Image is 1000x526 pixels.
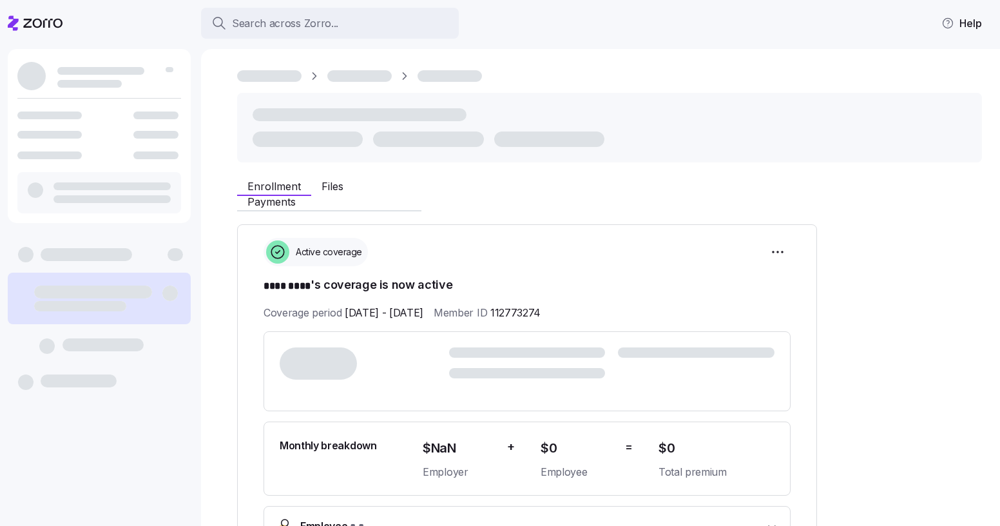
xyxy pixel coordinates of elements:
[941,15,982,31] span: Help
[292,246,362,258] span: Active coverage
[247,181,301,191] span: Enrollment
[541,464,615,480] span: Employee
[659,438,774,459] span: $0
[490,305,541,321] span: 112773274
[232,15,338,32] span: Search across Zorro...
[201,8,459,39] button: Search across Zorro...
[541,438,615,459] span: $0
[931,10,992,36] button: Help
[625,438,633,456] span: =
[264,305,423,321] span: Coverage period
[507,438,515,456] span: +
[280,438,377,454] span: Monthly breakdown
[423,438,497,459] span: $NaN
[264,277,791,295] h1: 's coverage is now active
[659,464,774,480] span: Total premium
[247,197,296,207] span: Payments
[423,464,497,480] span: Employer
[345,305,423,321] span: [DATE] - [DATE]
[434,305,541,321] span: Member ID
[322,181,343,191] span: Files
